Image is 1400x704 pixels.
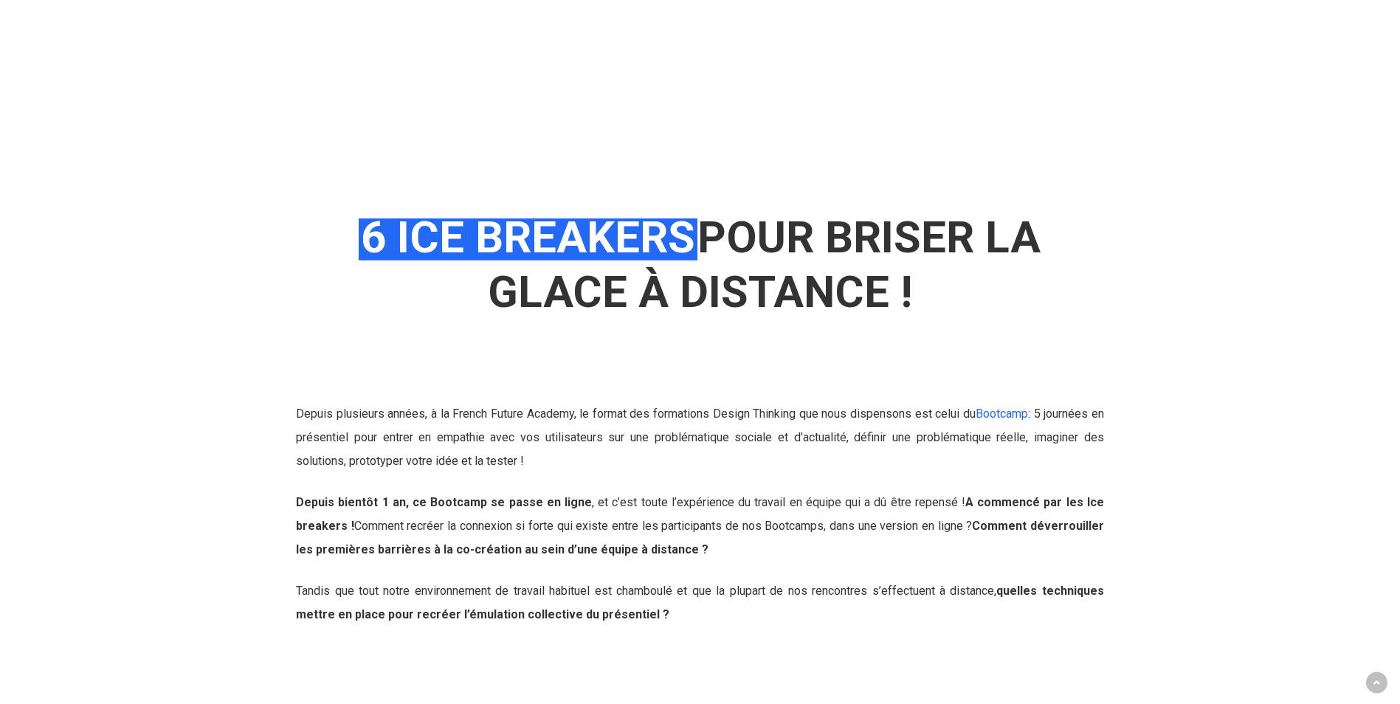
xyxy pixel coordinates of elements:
[359,211,697,263] em: 6 ICE BREAKERS
[296,495,592,509] strong: Depuis bientôt 1 an, ce Bootcamp se passe en ligne
[296,407,1028,421] span: Depuis plusieurs années, à la French Future Academy, le format des formations Design Thinking que...
[296,584,1104,621] span: Tandis que tout notre environnement de travail habituel est chamboulé et que la plupart de nos re...
[976,407,1028,421] a: Bootcamp
[296,495,1104,533] span: , et c’est toute l’expérience du travail en équipe qui a dû être repensé !
[296,584,1104,621] strong: quelles techniques mettre en place pour recréer l’émulation collective du présentiel ?
[296,519,1104,556] strong: Comment déverrouiller les premières barrières à la co-création au sein d’une équipe à distance ?
[296,519,1104,556] span: Comment recréer la connexion si forte qui existe entre les participants de nos Bootcamps, dans un...
[296,407,1104,468] span: : 5 journées en présentiel pour entrer en empathie avec vos utilisateurs sur une problématique so...
[296,495,1104,533] strong: A commencé par les Ice breakers !
[359,211,1041,318] strong: POUR BRISER LA GLACE À DISTANCE !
